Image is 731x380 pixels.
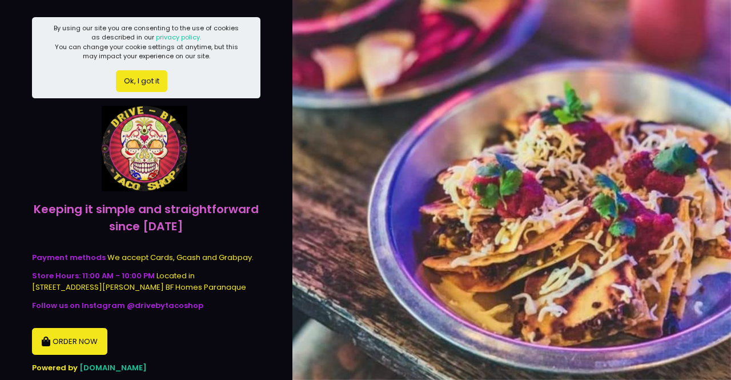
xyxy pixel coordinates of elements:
[32,252,106,263] b: Payment methods
[32,270,155,281] b: Store Hours: 11:00 AM - 10:00 PM
[102,106,187,191] img: Drive - By Taco Shop
[156,33,201,42] a: privacy policy.
[32,300,203,311] b: Follow us on Instagram @drivebytacoshop
[116,70,167,92] button: Ok, I got it
[32,191,260,245] div: Keeping it simple and straightforward since [DATE]
[32,328,107,355] button: ORDER NOW
[32,252,260,263] div: We accept Cards, Gcash and Grabpay.
[51,23,242,61] div: By using our site you are consenting to the use of cookies as described in our You can change you...
[32,362,260,374] div: Powered by
[32,270,260,293] div: Located in [STREET_ADDRESS][PERSON_NAME] BF Homes Paranaque
[79,362,147,373] a: [DOMAIN_NAME]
